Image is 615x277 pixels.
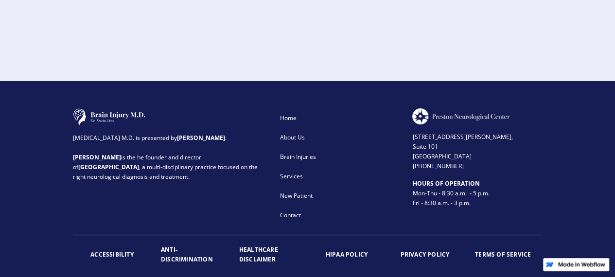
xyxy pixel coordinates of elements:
[73,235,151,274] a: ACCESSIBILITY
[412,179,479,188] strong: HOURS OF OPERATION ‍
[280,172,400,181] div: Services
[73,153,121,161] strong: [PERSON_NAME]
[475,250,531,259] strong: TERMS OF SERVICE
[326,250,368,259] strong: HIPAA POLICY
[275,108,405,128] a: Home
[229,235,308,274] a: HEALTHCARE DISCLAIMER
[280,152,400,162] div: Brain Injuries
[275,186,405,206] a: New Patient
[280,210,400,220] div: Contact
[275,147,405,167] a: Brain Injuries
[307,235,386,274] a: HIPAA POLICY
[280,191,400,201] div: New Patient
[275,206,405,225] a: Contact
[161,245,213,263] strong: ANTI-DISCRIMINATION
[90,250,134,259] strong: ACCESSIBILITY
[558,262,605,267] img: Made in Webflow
[151,235,229,274] a: ANTI-DISCRIMINATION
[412,179,542,208] div: Mon-Thu - 8:30 a.m. - 5 p.m. Fri - 8:30 a.m. - 3 p.m.
[177,134,225,142] strong: [PERSON_NAME]
[78,163,139,171] strong: [GEOGRAPHIC_DATA]
[464,235,542,274] a: TERMS OF SERVICE
[280,133,400,142] div: About Us
[275,128,405,147] a: About Us
[412,124,542,171] div: [STREET_ADDRESS][PERSON_NAME], Suite 101 [GEOGRAPHIC_DATA] [PHONE_NUMBER]
[275,167,405,186] a: Services
[239,245,278,263] strong: HEALTHCARE DISCLAIMER
[400,250,449,259] strong: PRIVACY POLICY
[280,113,400,123] div: Home
[386,235,464,274] a: PRIVACY POLICY
[73,125,267,182] div: [MEDICAL_DATA] M.D. is presented by . is the he founder and director of , a multi-disciplinary pr...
